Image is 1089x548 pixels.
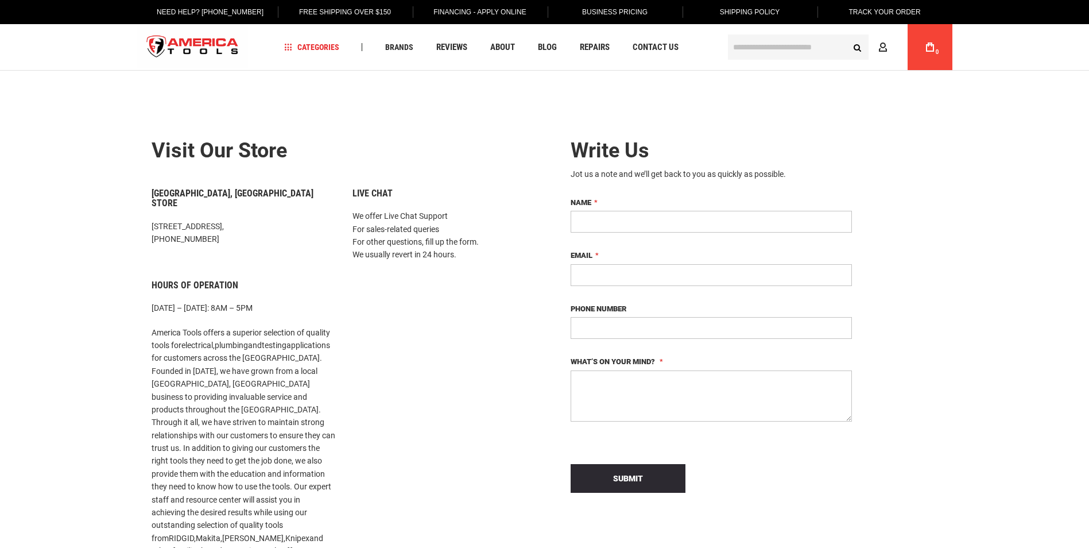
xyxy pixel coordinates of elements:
a: [PERSON_NAME] [222,534,284,543]
a: Reviews [431,40,472,55]
span: Write Us [571,138,649,163]
a: plumbing [215,341,248,350]
span: Blog [538,43,557,52]
span: Categories [284,43,339,51]
button: Search [847,36,869,58]
a: Brands [380,40,418,55]
a: About [485,40,520,55]
a: Knipex [285,534,309,543]
span: Repairs [580,43,610,52]
a: Repairs [575,40,615,55]
p: [STREET_ADDRESS], [PHONE_NUMBER] [152,220,335,246]
a: RIDGID [169,534,194,543]
span: Email [571,251,592,260]
a: Blog [533,40,562,55]
span: Name [571,198,591,207]
a: Makita [196,534,220,543]
button: Submit [571,464,685,493]
a: Contact Us [627,40,684,55]
span: About [490,43,515,52]
span: Phone Number [571,304,626,313]
p: We offer Live Chat Support For sales-related queries For other questions, fill up the form. We us... [352,210,536,261]
div: Jot us a note and we’ll get back to you as quickly as possible. [571,168,852,180]
h2: Visit our store [152,140,536,163]
a: Categories [279,40,344,55]
a: electrical [181,341,213,350]
h6: [GEOGRAPHIC_DATA], [GEOGRAPHIC_DATA] Store [152,188,335,209]
span: Shipping Policy [720,8,780,16]
span: 0 [936,49,939,55]
span: Contact Us [633,43,679,52]
a: store logo [137,26,249,69]
span: Brands [385,43,413,51]
span: Submit [613,474,643,483]
span: Reviews [436,43,467,52]
h6: Live Chat [352,188,536,199]
span: What’s on your mind? [571,357,655,366]
p: [DATE] – [DATE]: 8AM – 5PM [152,302,335,314]
h6: Hours of Operation [152,280,335,291]
img: America Tools [137,26,249,69]
a: 0 [919,24,941,70]
a: testing [262,341,286,350]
